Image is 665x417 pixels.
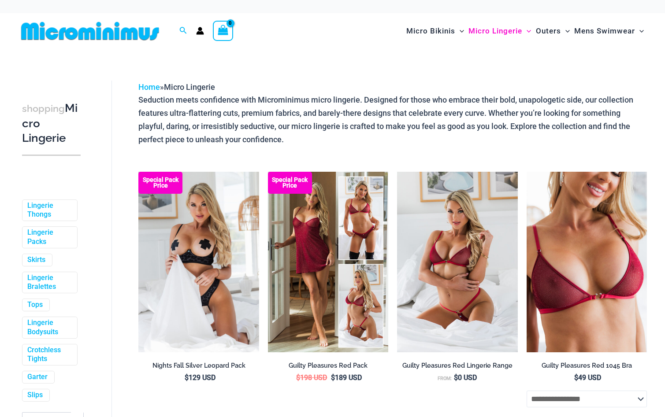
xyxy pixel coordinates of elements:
a: View Shopping Cart, empty [213,21,233,41]
span: Mens Swimwear [574,20,635,42]
a: Account icon link [196,27,204,35]
b: Special Pack Price [138,177,182,188]
span: Menu Toggle [522,20,531,42]
img: Guilty Pleasures Red Collection Pack F [268,172,388,352]
p: Seduction meets confidence with Microminimus micro lingerie. Designed for those who embrace their... [138,93,647,146]
bdi: 129 USD [185,373,215,382]
span: $ [454,373,458,382]
a: Home [138,82,160,92]
a: Skirts [27,255,45,265]
nav: Site Navigation [403,16,647,46]
span: $ [296,373,300,382]
a: Crotchless Tights [27,346,71,364]
a: Search icon link [179,26,187,37]
span: » [138,82,215,92]
span: Micro Bikinis [406,20,455,42]
a: Garter [27,373,48,382]
bdi: 0 USD [454,373,477,382]
a: Nights Fall Silver Leopard 1036 Bra 6046 Thong 09v2 Nights Fall Silver Leopard 1036 Bra 6046 Thon... [138,172,259,352]
b: Special Pack Price [268,177,312,188]
a: Lingerie Bodysuits [27,318,71,337]
a: Guilty Pleasures Red Pack [268,362,388,373]
bdi: 49 USD [574,373,601,382]
a: Guilty Pleasures Red 1045 Bra [527,362,647,373]
span: Micro Lingerie [164,82,215,92]
img: Nights Fall Silver Leopard 1036 Bra 6046 Thong 09v2 [138,172,259,352]
img: MM SHOP LOGO FLAT [18,21,163,41]
span: shopping [22,103,65,114]
span: From: [438,376,452,381]
span: $ [185,373,189,382]
span: $ [574,373,578,382]
span: Menu Toggle [635,20,644,42]
a: Tops [27,300,43,310]
a: Guilty Pleasures Red Lingerie Range [397,362,517,373]
h2: Guilty Pleasures Red Lingerie Range [397,362,517,370]
span: Micro Lingerie [468,20,522,42]
h2: Guilty Pleasures Red Pack [268,362,388,370]
a: Micro BikinisMenu ToggleMenu Toggle [404,18,466,44]
a: Guilty Pleasures Red 1045 Bra 689 Micro 05Guilty Pleasures Red 1045 Bra 689 Micro 06Guilty Pleasu... [397,172,517,352]
img: Guilty Pleasures Red 1045 Bra 689 Micro 05 [397,172,517,352]
a: OutersMenu ToggleMenu Toggle [534,18,572,44]
h3: Micro Lingerie [22,101,81,146]
bdi: 189 USD [331,373,362,382]
span: Menu Toggle [455,20,464,42]
h2: Guilty Pleasures Red 1045 Bra [527,362,647,370]
a: Guilty Pleasures Red 1045 Bra 01Guilty Pleasures Red 1045 Bra 02Guilty Pleasures Red 1045 Bra 02 [527,172,647,352]
h2: Nights Fall Silver Leopard Pack [138,362,259,370]
a: Lingerie Packs [27,228,71,247]
img: Guilty Pleasures Red 1045 Bra 01 [527,172,647,352]
a: Micro LingerieMenu ToggleMenu Toggle [466,18,533,44]
bdi: 198 USD [296,373,327,382]
a: Slips [27,391,43,400]
span: $ [331,373,335,382]
a: Lingerie Bralettes [27,273,71,292]
a: Lingerie Thongs [27,201,71,220]
a: Nights Fall Silver Leopard Pack [138,362,259,373]
span: Outers [536,20,561,42]
a: Guilty Pleasures Red Collection Pack F Guilty Pleasures Red Collection Pack BGuilty Pleasures Red... [268,172,388,352]
a: Mens SwimwearMenu ToggleMenu Toggle [572,18,646,44]
span: Menu Toggle [561,20,570,42]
